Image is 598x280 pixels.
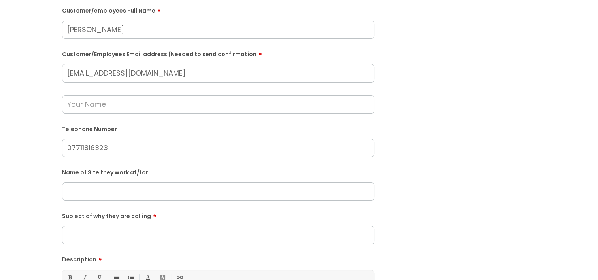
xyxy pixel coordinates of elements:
[62,5,374,14] label: Customer/employees Full Name
[62,48,374,58] label: Customer/Employees Email address (Needed to send confirmation
[62,210,374,219] label: Subject of why they are calling
[62,95,374,114] input: Your Name
[62,168,374,176] label: Name of Site they work at/for
[62,64,374,82] input: Email
[62,124,374,132] label: Telephone Number
[62,254,374,263] label: Description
